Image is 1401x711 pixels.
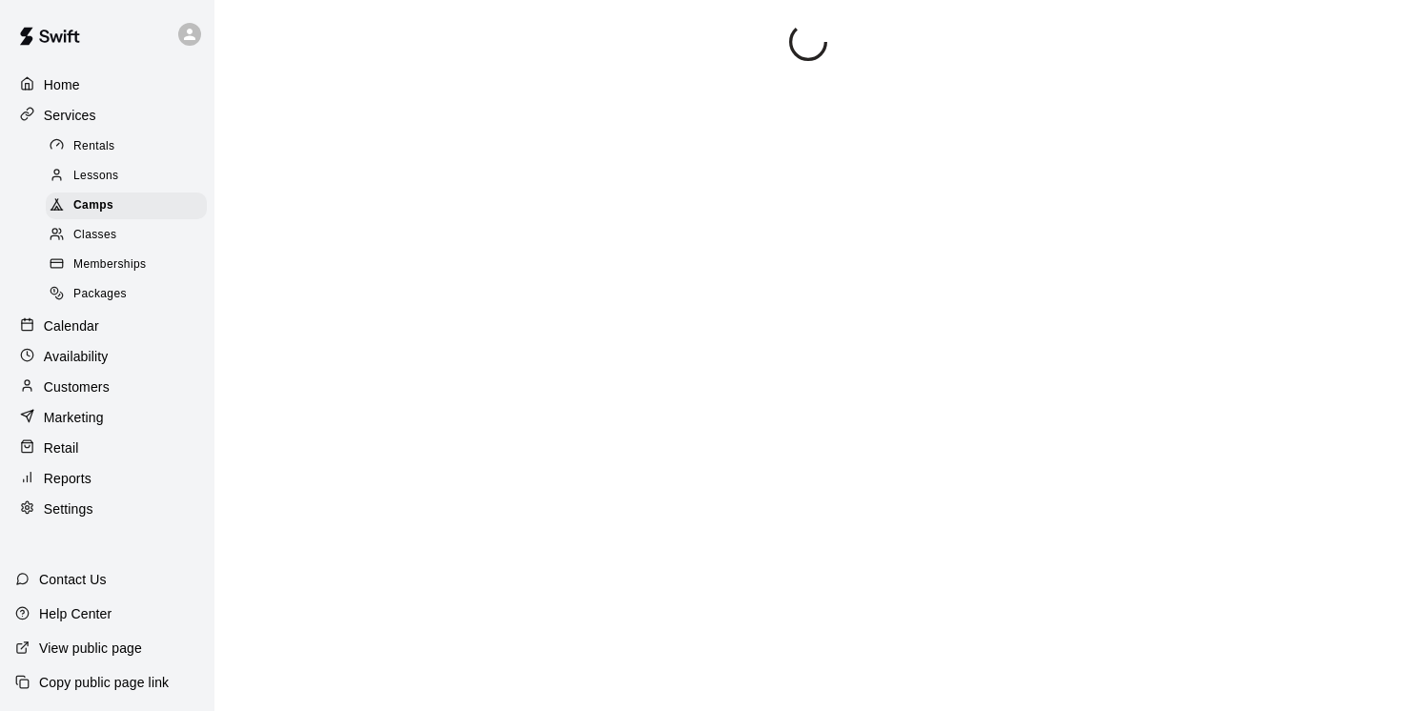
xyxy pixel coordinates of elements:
span: Classes [73,226,116,245]
p: Home [44,75,80,94]
div: Memberships [46,252,207,278]
span: Camps [73,196,113,215]
a: Customers [15,373,199,401]
div: Classes [46,222,207,249]
div: Camps [46,193,207,219]
p: Retail [44,438,79,457]
p: Availability [44,347,109,366]
a: Availability [15,342,199,371]
a: Lessons [46,161,214,191]
p: Customers [44,377,110,396]
p: Services [44,106,96,125]
p: Contact Us [39,570,107,589]
a: Packages [46,280,214,310]
p: Settings [44,499,93,518]
p: View public page [39,639,142,658]
div: Lessons [46,163,207,190]
a: Retail [15,434,199,462]
div: Packages [46,281,207,308]
a: Services [15,101,199,130]
a: Memberships [46,251,214,280]
div: Rentals [46,133,207,160]
a: Camps [46,192,214,221]
a: Classes [46,221,214,251]
p: Help Center [39,604,112,623]
p: Copy public page link [39,673,169,692]
p: Reports [44,469,91,488]
a: Rentals [46,132,214,161]
span: Packages [73,285,127,304]
a: Home [15,71,199,99]
span: Lessons [73,167,119,186]
p: Marketing [44,408,104,427]
a: Settings [15,495,199,523]
a: Marketing [15,403,199,432]
p: Calendar [44,316,99,335]
a: Reports [15,464,199,493]
span: Rentals [73,137,115,156]
span: Memberships [73,255,146,274]
a: Calendar [15,312,199,340]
